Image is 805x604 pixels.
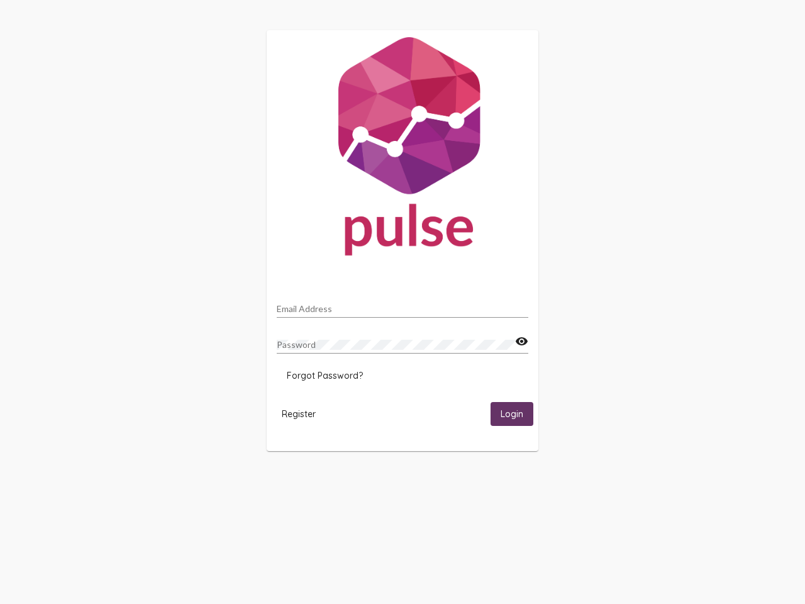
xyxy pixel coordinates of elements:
[501,409,523,420] span: Login
[277,364,373,387] button: Forgot Password?
[491,402,533,425] button: Login
[515,334,528,349] mat-icon: visibility
[267,30,538,268] img: Pulse For Good Logo
[272,402,326,425] button: Register
[287,370,363,381] span: Forgot Password?
[282,408,316,420] span: Register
